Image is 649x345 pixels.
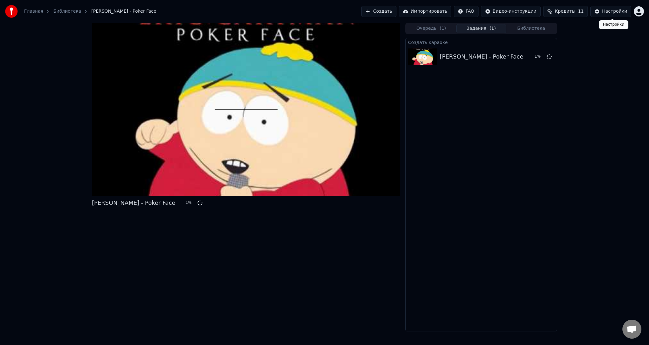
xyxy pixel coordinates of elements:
[5,5,18,18] img: youka
[92,198,175,207] div: [PERSON_NAME] - Poker Face
[535,54,544,59] div: 1 %
[440,25,446,32] span: ( 1 )
[543,6,588,17] button: Кредиты11
[599,20,628,29] div: Настройки
[456,24,506,33] button: Задания
[506,24,556,33] button: Библиотека
[361,6,396,17] button: Создать
[590,6,631,17] button: Настройки
[24,8,43,15] a: Главная
[481,6,541,17] button: Видео-инструкции
[578,8,584,15] span: 11
[454,6,478,17] button: FAQ
[622,320,641,339] a: Открытый чат
[91,8,156,15] span: [PERSON_NAME] - Poker Face
[399,6,452,17] button: Импортировать
[440,52,523,61] div: [PERSON_NAME] - Poker Face
[24,8,156,15] nav: breadcrumb
[406,38,557,46] div: Создать караоке
[555,8,575,15] span: Кредиты
[490,25,496,32] span: ( 1 )
[602,8,627,15] div: Настройки
[53,8,81,15] a: Библиотека
[185,200,195,205] div: 1 %
[406,24,456,33] button: Очередь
